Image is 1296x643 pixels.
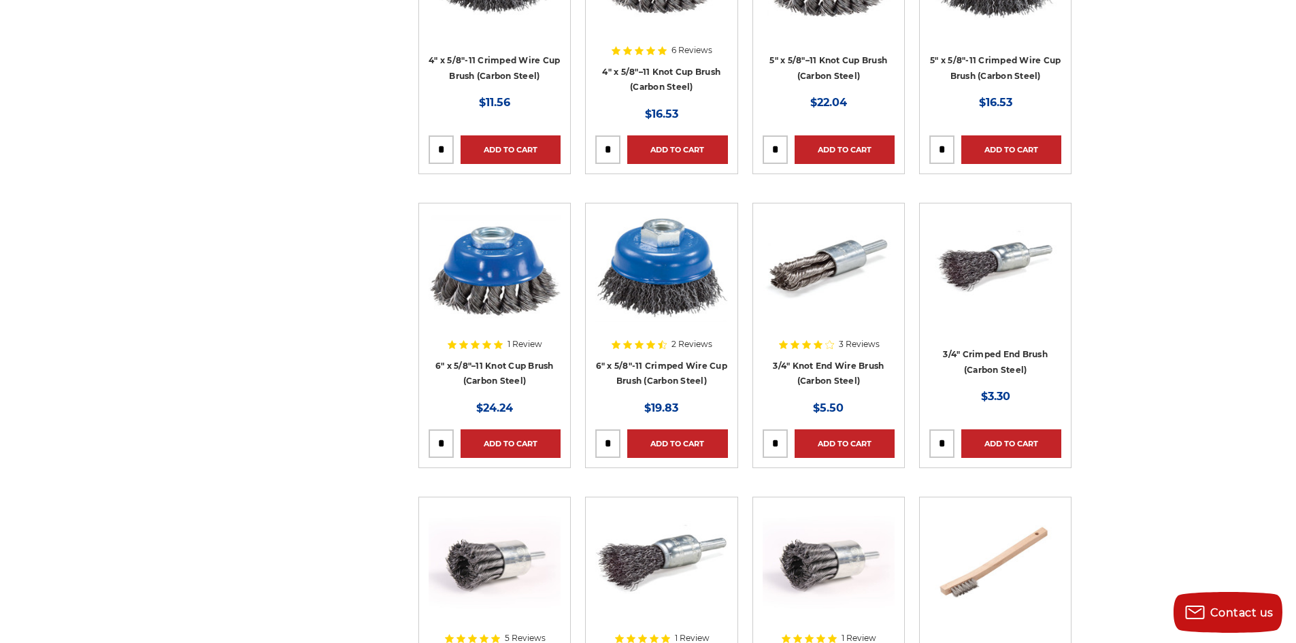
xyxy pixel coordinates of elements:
[961,429,1061,458] a: Add to Cart
[813,401,844,414] span: $5.50
[461,429,561,458] a: Add to Cart
[1174,592,1282,633] button: Contact us
[627,135,727,164] a: Add to Cart
[763,213,895,387] a: Twist Knot End Brush
[429,213,561,387] a: 6″ x 5/8″–11 Knot Cup Brush (Carbon Steel)
[429,213,561,322] img: 6″ x 5/8″–11 Knot Cup Brush (Carbon Steel)
[627,429,727,458] a: Add to Cart
[981,390,1010,403] span: $3.30
[595,507,727,616] img: 1" Crimped Wire End Brush - 1/4" Shank
[810,96,847,109] span: $22.04
[763,507,895,616] img: Knotted End Brush
[479,96,510,109] span: $11.56
[429,507,561,616] img: Knotted End Brush
[961,135,1061,164] a: Add to Cart
[645,108,678,120] span: $16.53
[763,213,895,322] img: Twist Knot End Brush
[795,135,895,164] a: Add to Cart
[644,401,678,414] span: $19.83
[795,429,895,458] a: Add to Cart
[595,213,727,322] img: 6" x 5/8"-11 Crimped Wire Cup Brush (Carbon Steel)
[476,401,513,414] span: $24.24
[595,213,727,387] a: 6" x 5/8"-11 Crimped Wire Cup Brush (Carbon Steel)
[461,135,561,164] a: Add to Cart
[929,213,1061,322] img: 3/4" Crimped End Brush (Carbon Steel)
[979,96,1012,109] span: $16.53
[1210,606,1274,619] span: Contact us
[929,213,1061,387] a: 3/4" Crimped End Brush (Carbon Steel)
[929,507,1061,616] img: Carbon Steel Welders Toothbrush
